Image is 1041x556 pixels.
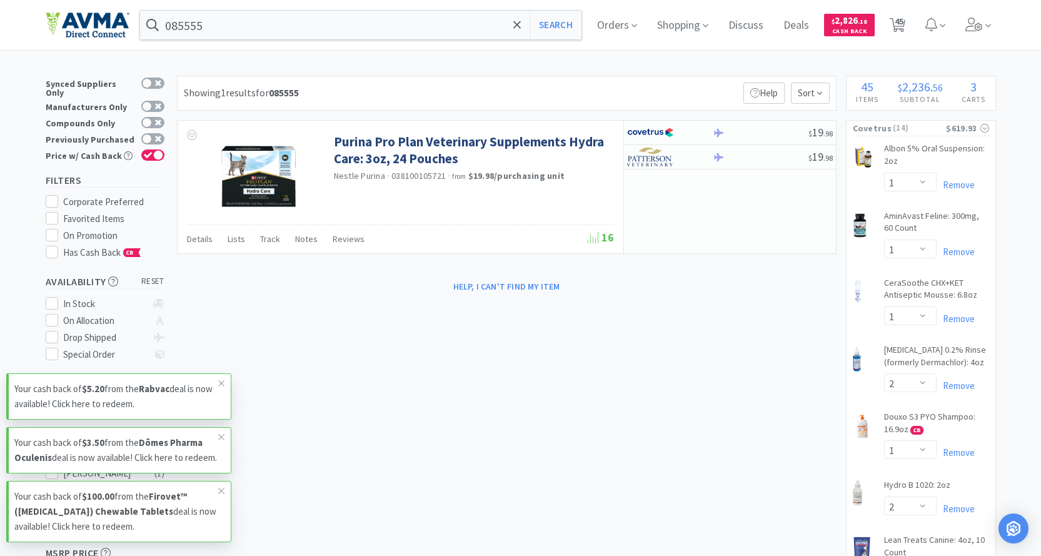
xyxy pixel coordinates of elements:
span: 19 [808,125,833,139]
a: CeraSoothe CHX+KET Antiseptic Mousse: 6.8oz [884,277,989,306]
span: . 98 [823,129,833,138]
img: 9382ad77d5604ec6bc43b4efe8dc419d_666678.png [218,133,299,215]
span: 56 [933,81,943,94]
p: Your cash back of from the deal is now available! Click here to redeem. [14,489,218,534]
a: Remove [937,447,975,458]
img: 77fca1acd8b6420a9015268ca798ef17_1.png [627,123,674,142]
span: $ [832,18,835,26]
a: Nestle Purina [334,170,385,181]
strong: Rabvac [139,383,169,395]
h5: Filters [46,173,164,188]
div: Manufacturers Only [46,101,135,111]
span: 038100105721 [391,170,446,181]
img: 2142abddd5b24bde87a97e01da9e6274_370966.png [853,346,862,372]
span: 45 [861,79,873,94]
p: Your cash back of from the deal is now available! Click here to redeem. [14,435,218,465]
h4: Carts [952,93,995,105]
div: On Allocation [63,313,146,328]
span: Sort [791,83,830,104]
a: Remove [937,313,975,325]
a: Discuss [723,20,768,31]
span: Has Cash Back [63,246,141,258]
div: . [888,81,952,93]
span: 2,826 [832,14,867,26]
div: Price w/ Cash Back [46,149,135,160]
div: In Stock [63,296,146,311]
span: 19 [808,149,833,164]
span: reset [141,275,164,288]
div: Showing 1 results [184,85,299,101]
span: from [452,172,466,181]
span: . 98 [823,153,833,163]
a: Remove [937,246,975,258]
span: Cash Back [832,28,867,36]
span: 2,236 [902,79,930,94]
h5: Availability [46,275,164,289]
a: AminAvast Feline: 300mg, 60 Count [884,210,989,240]
div: Drop Shipped [63,330,146,345]
a: Purina Pro Plan Veterinary Supplements Hydra Care: 3oz, 24 Pouches [334,133,611,168]
span: · [448,170,450,181]
span: Covetrus [853,121,892,135]
span: 16 [588,230,614,245]
button: Help, I can't find my item [446,276,568,297]
h4: Subtotal [888,93,952,105]
span: 3 [970,79,977,94]
strong: $19.98 / purchasing unit [468,170,565,181]
span: CB [124,249,136,256]
strong: $5.20 [82,383,104,395]
a: [MEDICAL_DATA] 0.2% Rinse (formerly Dermachlor): 4oz [884,344,989,373]
img: dec5747cad6042789471a68aa383658f_37283.png [853,213,867,238]
span: . 18 [858,18,867,26]
a: Remove [937,503,975,515]
span: CB [911,427,923,434]
strong: 085555 [269,86,299,99]
span: · [387,170,390,181]
a: Remove [937,380,975,392]
img: 73e0b3a9074d4765bb4ced10fb0f695e_27059.png [853,480,863,505]
a: Albon 5% Oral Suspension: 2oz [884,143,989,172]
span: $ [898,81,902,94]
img: fdce88c4f6db4860ac35304339aa06a3_418479.png [853,280,863,305]
div: Special Order [63,347,146,362]
span: $ [808,153,812,163]
div: Compounds Only [46,117,135,128]
p: Help [743,83,785,104]
div: Favorited Items [63,211,164,226]
h4: Items [847,93,888,105]
div: Previously Purchased [46,133,135,144]
img: e4e33dab9f054f5782a47901c742baa9_102.png [46,12,129,38]
span: $ [808,129,812,138]
button: Search [530,11,581,39]
span: Track [260,233,280,245]
a: Remove [937,179,975,191]
span: Notes [295,233,318,245]
div: On Promotion [63,228,164,243]
img: e5a6faa39cc44e0599c161102dad24fc_404063.png [853,413,872,438]
a: Hydro B 1020: 2oz [884,479,950,497]
div: Synced Suppliers Only [46,78,135,97]
div: Corporate Preferred [63,195,164,210]
div: Open Intercom Messenger [998,513,1028,543]
span: for [256,86,299,99]
a: Douxo S3 PYO Shampoo: 16.9oz CB [884,411,989,440]
img: acfff99aa9e5402a8476f570196aac05_142212.png [853,145,875,170]
span: Lists [228,233,245,245]
strong: $100.00 [82,490,114,502]
span: ( 14 ) [892,122,946,134]
img: f5e969b455434c6296c6d81ef179fa71_3.png [627,148,674,166]
p: Your cash back of from the deal is now available! Click here to redeem. [14,382,218,412]
div: $619.93 [946,121,988,135]
a: $2,826.18Cash Back [824,8,875,42]
span: Reviews [333,233,365,245]
span: Details [187,233,213,245]
input: Search by item, sku, manufacturer, ingredient, size... [140,11,582,39]
a: Deals [778,20,814,31]
a: 45 [885,21,910,33]
strong: $3.50 [82,437,104,448]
